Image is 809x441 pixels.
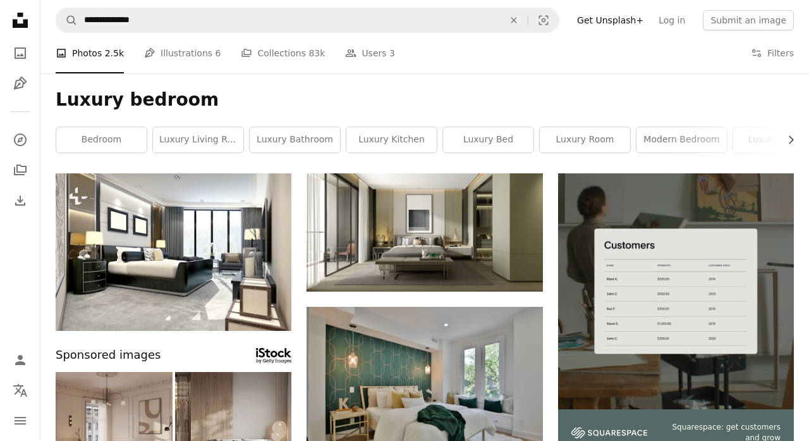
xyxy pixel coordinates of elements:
img: 3d render of luxury hotel room [56,173,291,331]
img: file-1747939142011-51e5cc87e3c9 [571,427,647,438]
form: Find visuals sitewide [56,8,559,33]
a: Log in [651,10,693,30]
a: Log in / Sign up [8,347,33,373]
a: luxury living room [153,127,243,152]
a: Illustrations [8,71,33,96]
button: Clear [500,8,528,32]
a: Home — Unsplash [8,8,33,35]
button: Language [8,378,33,403]
a: Collections [8,158,33,183]
span: 3 [389,46,395,60]
h1: Luxury bedroom [56,89,794,111]
a: Photos [8,40,33,66]
button: Submit an image [703,10,794,30]
a: Get Unsplash+ [569,10,651,30]
button: Filters [751,33,794,73]
a: luxury kitchen [346,127,437,152]
a: luxury bathroom [250,127,340,152]
span: Sponsored images [56,346,161,364]
a: gray bed in bedroom [307,227,542,238]
a: Users 3 [345,33,395,73]
button: Menu [8,408,33,433]
button: scroll list to the right [779,127,794,152]
img: gray bed in bedroom [307,173,542,292]
button: Search Unsplash [56,8,78,32]
a: Illustrations 6 [144,33,221,73]
a: a bedroom with a green wall and a white bed [307,380,542,391]
a: Collections 83k [241,33,325,73]
a: luxury room [540,127,630,152]
a: Explore [8,127,33,152]
span: 6 [216,46,221,60]
a: modern bedroom [636,127,727,152]
a: bedroom [56,127,147,152]
a: 3d render of luxury hotel room [56,246,291,258]
a: Download History [8,188,33,213]
img: file-1747939376688-baf9a4a454ffimage [558,173,794,409]
a: luxury bed [443,127,533,152]
button: Visual search [528,8,559,32]
span: 83k [308,46,325,60]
